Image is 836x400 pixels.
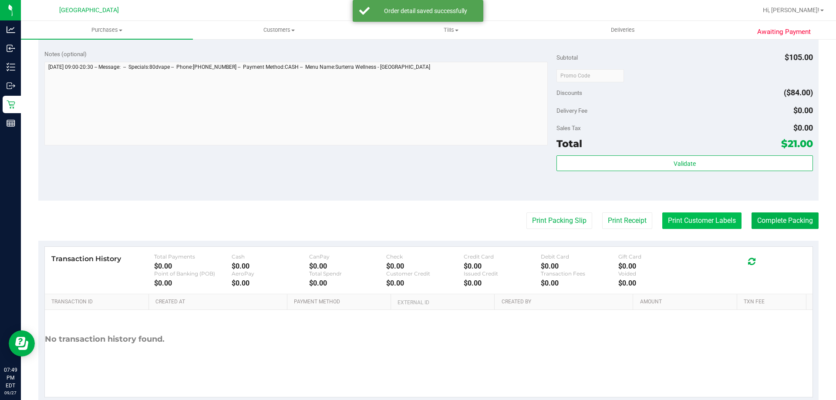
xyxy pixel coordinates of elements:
span: Tills [365,26,536,34]
span: Sales Tax [556,124,581,131]
div: Voided [618,270,696,277]
div: $0.00 [386,279,464,287]
a: Txn Fee [744,299,802,306]
a: Transaction ID [51,299,145,306]
a: Customers [193,21,365,39]
a: Created By [502,299,630,306]
button: Print Customer Labels [662,212,742,229]
div: No transaction history found. [45,310,165,369]
button: Print Packing Slip [526,212,592,229]
span: $0.00 [793,106,813,115]
inline-svg: Analytics [7,25,15,34]
inline-svg: Retail [7,100,15,109]
div: Check [386,253,464,260]
a: Deliveries [537,21,709,39]
span: Purchases [21,26,193,34]
inline-svg: Inbound [7,44,15,53]
span: Awaiting Payment [757,27,811,37]
div: Total Payments [154,253,232,260]
div: $0.00 [154,262,232,270]
button: Validate [556,155,812,171]
span: Total [556,138,582,150]
span: $105.00 [785,53,813,62]
div: $0.00 [618,262,696,270]
span: ($84.00) [784,88,813,97]
div: $0.00 [309,262,387,270]
div: Credit Card [464,253,541,260]
span: [GEOGRAPHIC_DATA] [59,7,119,14]
inline-svg: Reports [7,119,15,128]
inline-svg: Inventory [7,63,15,71]
a: Payment Method [294,299,388,306]
inline-svg: Outbound [7,81,15,90]
span: Discounts [556,85,582,101]
div: Total Spendr [309,270,387,277]
div: Point of Banking (POB) [154,270,232,277]
div: $0.00 [154,279,232,287]
span: Hi, [PERSON_NAME]! [763,7,819,13]
div: Transaction Fees [541,270,618,277]
div: Gift Card [618,253,696,260]
a: Created At [155,299,283,306]
a: Tills [365,21,537,39]
span: Delivery Fee [556,107,587,114]
span: Validate [674,160,696,167]
p: 09/27 [4,390,17,396]
div: $0.00 [232,279,309,287]
div: $0.00 [541,279,618,287]
div: Cash [232,253,309,260]
span: Subtotal [556,54,578,61]
p: 07:49 PM EDT [4,366,17,390]
div: $0.00 [464,279,541,287]
div: $0.00 [309,279,387,287]
input: Promo Code [556,69,624,82]
div: AeroPay [232,270,309,277]
button: Print Receipt [602,212,652,229]
div: $0.00 [464,262,541,270]
div: $0.00 [386,262,464,270]
div: $0.00 [232,262,309,270]
span: $21.00 [781,138,813,150]
th: External ID [391,294,494,310]
div: Order detail saved successfully [374,7,477,15]
div: Issued Credit [464,270,541,277]
div: CanPay [309,253,387,260]
div: $0.00 [541,262,618,270]
button: Complete Packing [752,212,819,229]
div: Debit Card [541,253,618,260]
div: Customer Credit [386,270,464,277]
span: Customers [193,26,364,34]
span: $0.00 [793,123,813,132]
span: Deliveries [599,26,647,34]
span: Notes (optional) [44,50,87,57]
div: $0.00 [618,279,696,287]
iframe: Resource center [9,330,35,356]
a: Purchases [21,21,193,39]
a: Amount [640,299,734,306]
